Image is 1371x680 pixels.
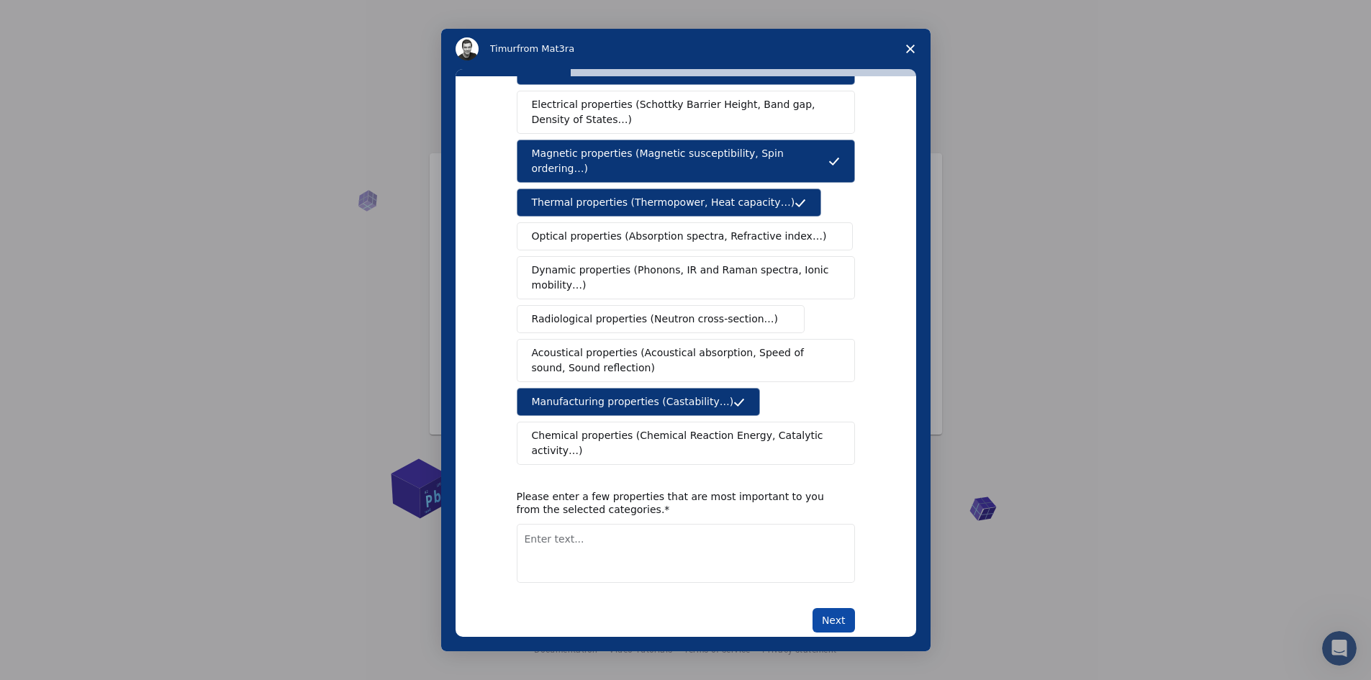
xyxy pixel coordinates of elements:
[517,339,855,382] button: Acoustical properties (Acoustical absorption, Speed of sound, Sound reflection)
[532,312,779,327] span: Radiological properties (Neutron cross-section…)
[532,146,828,176] span: Magnetic properties (Magnetic susceptibility, Spin ordering…)
[532,428,830,458] span: Chemical properties (Chemical Reaction Energy, Catalytic activity…)
[532,97,831,127] span: Electrical properties (Schottky Barrier Height, Band gap, Density of States…)
[532,345,831,376] span: Acoustical properties (Acoustical absorption, Speed of sound, Sound reflection)
[532,229,827,244] span: Optical properties (Absorption spectra, Refractive index…)
[517,490,833,516] div: Please enter a few properties that are most important to you from the selected categories.
[532,263,831,293] span: Dynamic properties (Phonons, IR and Raman spectra, Ionic mobility…)
[517,140,855,183] button: Magnetic properties (Magnetic susceptibility, Spin ordering…)
[517,91,855,134] button: Electrical properties (Schottky Barrier Height, Band gap, Density of States…)
[517,524,855,583] textarea: Enter text...
[517,422,855,465] button: Chemical properties (Chemical Reaction Energy, Catalytic activity…)
[490,43,517,54] span: Timur
[517,256,855,299] button: Dynamic properties (Phonons, IR and Raman spectra, Ionic mobility…)
[29,10,81,23] span: Support
[890,29,931,69] span: Close survey
[532,195,795,210] span: Thermal properties (Thermopower, Heat capacity…)
[456,37,479,60] img: Profile image for Timur
[517,222,854,250] button: Optical properties (Absorption spectra, Refractive index…)
[517,305,805,333] button: Radiological properties (Neutron cross-section…)
[517,189,822,217] button: Thermal properties (Thermopower, Heat capacity…)
[517,43,574,54] span: from Mat3ra
[517,388,761,416] button: Manufacturing properties (Castability…)
[813,608,855,633] button: Next
[532,394,734,409] span: Manufacturing properties (Castability…)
